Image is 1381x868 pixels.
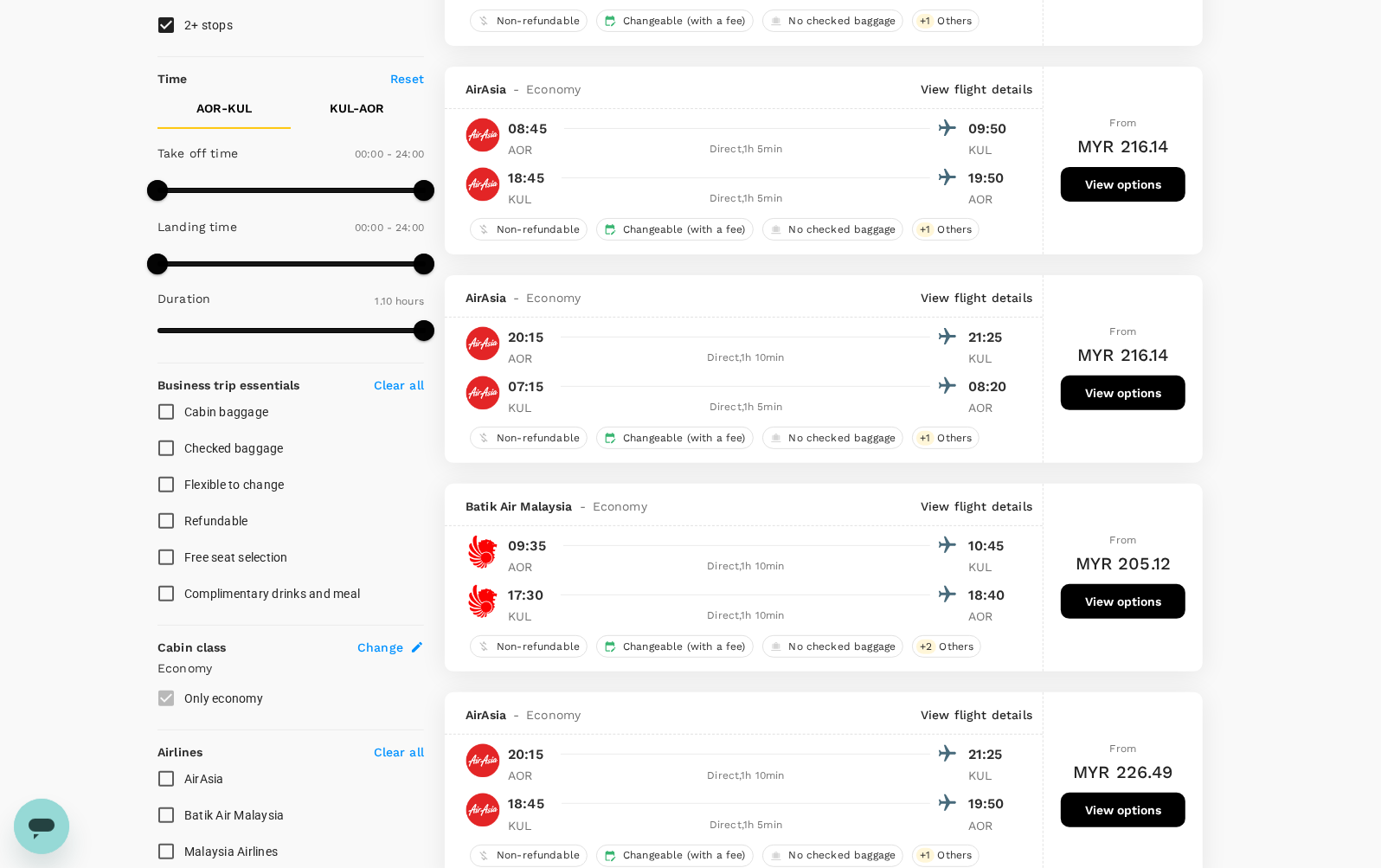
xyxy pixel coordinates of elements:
div: +1Others [912,10,980,32]
p: KUL [968,350,1012,367]
button: View options [1061,584,1185,619]
div: +2Others [912,635,981,658]
div: Non-refundable [470,218,588,241]
div: Direct , 1h 5min [562,817,930,834]
p: 17:30 [508,585,543,606]
strong: Cabin class [157,640,227,654]
p: Economy [157,659,424,677]
div: Direct , 1h 5min [562,141,930,158]
span: 00:00 - 24:00 [355,222,424,234]
p: AOR [968,817,1012,834]
p: KUL - AOR [331,100,385,117]
p: 18:45 [508,168,544,189]
div: No checked baggage [762,845,904,867]
span: + 1 [916,222,934,237]
span: Economy [593,498,647,515]
div: No checked baggage [762,218,904,241]
strong: Business trip essentials [157,378,300,392]
button: View options [1061,793,1185,827]
span: Complimentary drinks and meal [184,587,360,601]
p: Duration [157,290,210,307]
div: Changeable (with a fee) [596,845,753,867]
div: Non-refundable [470,635,588,658]
p: Clear all [374,743,424,761]
span: Batik Air Malaysia [184,808,285,822]
p: 08:45 [508,119,547,139]
p: Clear all [374,376,424,394]
img: AK [466,118,500,152]
p: Time [157,70,188,87]
p: 18:45 [508,794,544,814]
p: KUL [968,558,1012,575]
span: + 1 [916,14,934,29]
p: KUL [968,141,1012,158]
p: AOR [508,141,551,158]
span: From [1110,743,1137,755]
h6: MYR 216.14 [1077,132,1169,160]
p: Reset [390,70,424,87]
span: Others [933,640,981,654]
div: +1Others [912,218,980,241]
span: Malaysia Airlines [184,845,278,858]
p: KUL [508,817,551,834]
p: AOR [508,350,551,367]
span: Changeable (with a fee) [616,14,752,29]
p: 09:35 [508,536,546,556]
span: From [1110,325,1137,338]
span: Others [931,14,980,29]
span: Changeable (with a fee) [616,640,752,654]
span: Others [931,222,980,237]
span: - [573,498,593,515]
p: KUL [508,399,551,416]
span: Others [931,431,980,446]
span: Non-refundable [490,222,587,237]
span: From [1110,534,1137,546]
p: 08:20 [968,376,1012,397]
div: Non-refundable [470,845,588,867]
div: Direct , 1h 10min [562,768,930,785]
p: AOR [968,399,1012,416]
p: AOR [508,558,551,575]
span: Economy [526,80,581,98]
span: Non-refundable [490,431,587,446]
span: Non-refundable [490,640,587,654]
span: Only economy [184,691,263,705]
span: Changeable (with a fee) [616,848,752,863]
span: 2+ stops [184,18,233,32]
p: KUL [968,767,1012,784]
span: Checked baggage [184,441,284,455]
p: 18:40 [968,585,1012,606]
p: View flight details [921,498,1032,515]
img: OD [466,535,500,569]
span: No checked baggage [782,14,903,29]
span: - [506,706,526,723]
p: Landing time [157,218,237,235]
span: Changeable (with a fee) [616,222,752,237]
div: Changeable (with a fee) [596,218,753,241]
p: Take off time [157,145,238,162]
p: AOR - KUL [196,100,252,117]
span: Changeable (with a fee) [616,431,752,446]
div: Direct , 1h 10min [562,350,930,367]
span: Free seat selection [184,550,288,564]
h6: MYR 205.12 [1076,550,1172,577]
p: 20:15 [508,327,543,348]
span: No checked baggage [782,431,903,446]
span: No checked baggage [782,640,903,654]
span: Economy [526,289,581,306]
span: Non-refundable [490,848,587,863]
h6: MYR 216.14 [1077,341,1169,369]
span: + 1 [916,431,934,446]
p: 21:25 [968,327,1012,348]
div: No checked baggage [762,10,904,32]
span: AirAsia [466,80,506,98]
div: Direct , 1h 5min [562,190,930,208]
img: AK [466,326,500,361]
span: + 1 [916,848,934,863]
span: AirAsia [466,706,506,723]
p: 19:50 [968,794,1012,814]
span: + 2 [916,640,935,654]
span: AirAsia [184,772,224,786]
span: No checked baggage [782,222,903,237]
span: Refundable [184,514,248,528]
